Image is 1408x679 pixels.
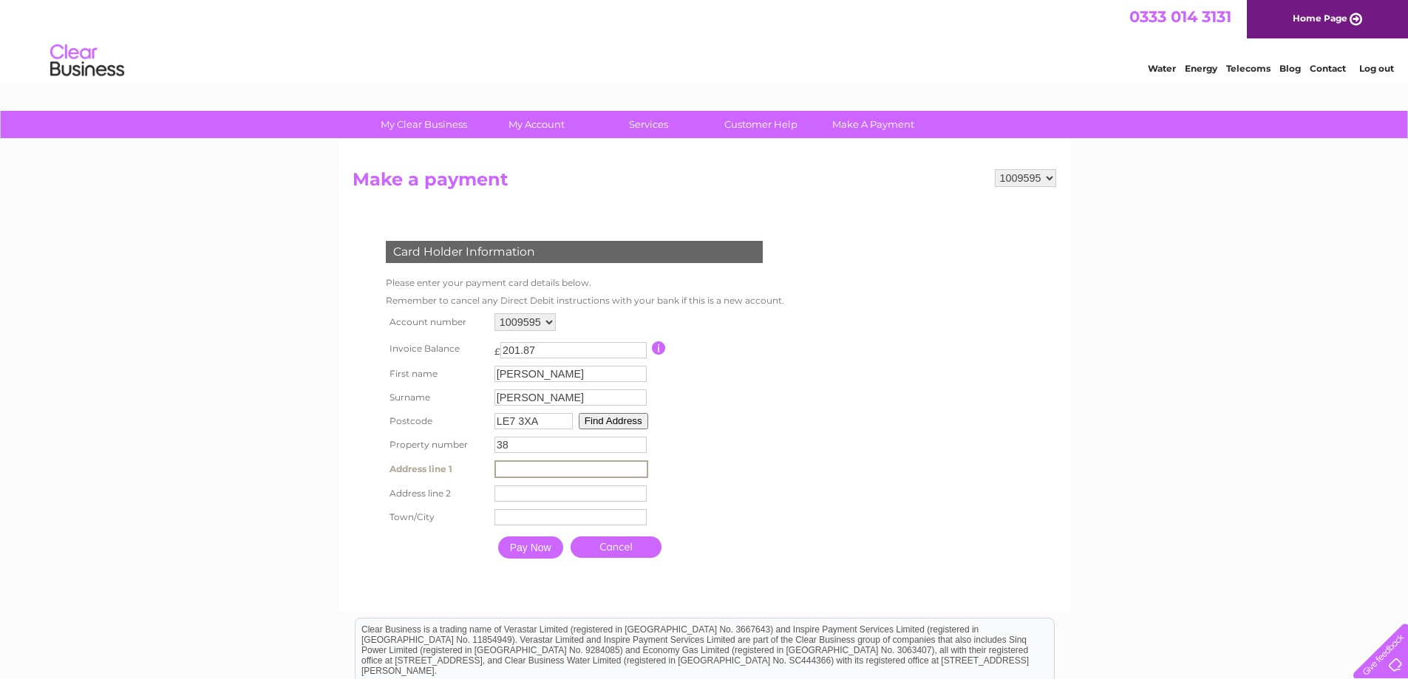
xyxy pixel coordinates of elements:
a: Cancel [571,536,662,558]
th: Town/City [382,505,491,529]
td: Please enter your payment card details below. [382,274,788,292]
td: £ [494,338,500,357]
a: Services [588,111,710,138]
th: Invoice Balance [382,335,491,362]
th: Postcode [382,409,491,433]
input: Pay Now [498,536,563,559]
a: 0333 014 3131 [1129,7,1231,26]
a: Energy [1185,63,1217,74]
a: My Account [475,111,597,138]
th: Account number [382,310,491,335]
th: Address line 1 [382,457,491,482]
th: First name [382,362,491,386]
a: Make A Payment [812,111,934,138]
a: My Clear Business [363,111,485,138]
a: Contact [1310,63,1346,74]
a: Telecoms [1226,63,1271,74]
div: Card Holder Information [386,241,763,263]
a: Blog [1279,63,1301,74]
a: Log out [1359,63,1394,74]
th: Surname [382,386,491,409]
a: Water [1148,63,1176,74]
img: logo.png [50,38,125,83]
a: Customer Help [700,111,822,138]
th: Property number [382,433,491,457]
td: Remember to cancel any Direct Debit instructions with your bank if this is a new account. [382,292,788,310]
th: Address line 2 [382,482,491,505]
input: Information [652,341,666,355]
button: Find Address [579,413,648,429]
h2: Make a payment [353,169,1056,197]
div: Clear Business is a trading name of Verastar Limited (registered in [GEOGRAPHIC_DATA] No. 3667643... [356,8,1054,72]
